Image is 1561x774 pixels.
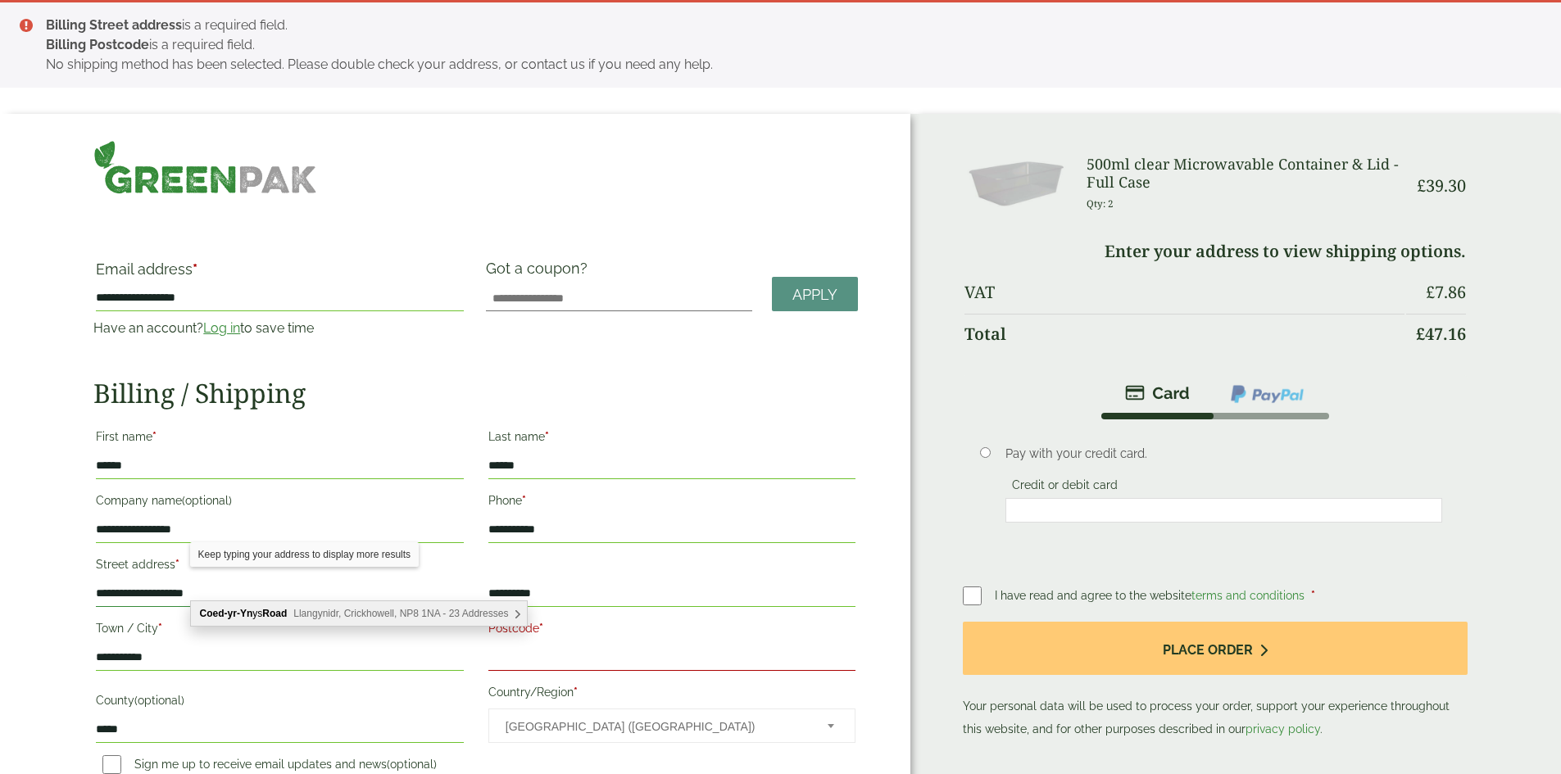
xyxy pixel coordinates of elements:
abbr: required [522,494,526,507]
label: Last name [488,425,855,453]
img: ppcp-gateway.png [1229,383,1305,405]
h2: Billing / Shipping [93,378,858,409]
iframe: Secure card payment input frame [1010,503,1437,518]
b: Road [262,608,287,619]
a: privacy policy [1246,722,1320,736]
label: Phone [488,489,855,517]
label: Got a coupon? [486,260,594,285]
h3: 500ml clear Microwavable Container & Lid - Full Case [1087,156,1404,191]
button: Place order [963,622,1467,675]
p: Have an account? to save time [93,319,465,338]
abbr: required [539,622,543,635]
label: Country/Region [488,681,855,708]
label: Company name [96,489,463,517]
div: Coed-yr-Ynys Road [191,601,528,626]
abbr: required [152,430,157,443]
a: Apply [772,277,858,312]
label: Email address [96,262,463,285]
p: Pay with your credit card. [1005,445,1442,463]
label: Town / City [96,617,463,645]
span: £ [1426,281,1435,303]
bdi: 7.86 [1426,281,1466,303]
p: Your personal data will be used to process your order, support your experience throughout this we... [963,622,1467,740]
abbr: required [574,686,578,699]
strong: Billing Postcode [46,37,149,52]
img: GreenPak Supplies [93,140,317,194]
span: (optional) [182,494,232,507]
div: Keep typing your address to display more results [190,542,419,567]
abbr: required [545,430,549,443]
img: stripe.png [1125,383,1190,403]
bdi: 47.16 [1416,323,1466,345]
th: VAT [964,273,1404,312]
label: First name [96,425,463,453]
abbr: required [1311,589,1315,602]
span: Apply [792,286,837,304]
abbr: required [175,558,179,571]
input: Sign me up to receive email updates and news(optional) [102,755,121,774]
label: Credit or debit card [1005,478,1124,496]
label: Street address [96,553,463,581]
span: (optional) [134,694,184,707]
span: United Kingdom (UK) [506,709,805,744]
th: Total [964,314,1404,354]
span: I have read and agree to the website [995,589,1308,602]
li: is a required field. [46,16,1535,35]
bdi: 39.30 [1417,174,1466,197]
a: terms and conditions [1191,589,1305,602]
li: No shipping method has been selected. Please double check your address, or contact us if you need... [46,55,1535,75]
span: £ [1416,323,1425,345]
abbr: required [193,260,197,278]
b: Coed-yr-Yn [200,608,253,619]
span: (optional) [387,758,437,771]
strong: Billing Street address [46,17,182,33]
span: £ [1417,174,1426,197]
li: is a required field. [46,35,1535,55]
label: Postcode [488,617,855,645]
td: Enter your address to view shipping options. [964,232,1465,271]
small: Qty: 2 [1087,197,1114,210]
label: County [96,689,463,717]
abbr: required [158,622,162,635]
span: Country/Region [488,708,855,743]
span: Llangynidr, Crickhowell, NP8 1NA - 23 Addresses [293,608,508,619]
a: Log in [203,320,240,336]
